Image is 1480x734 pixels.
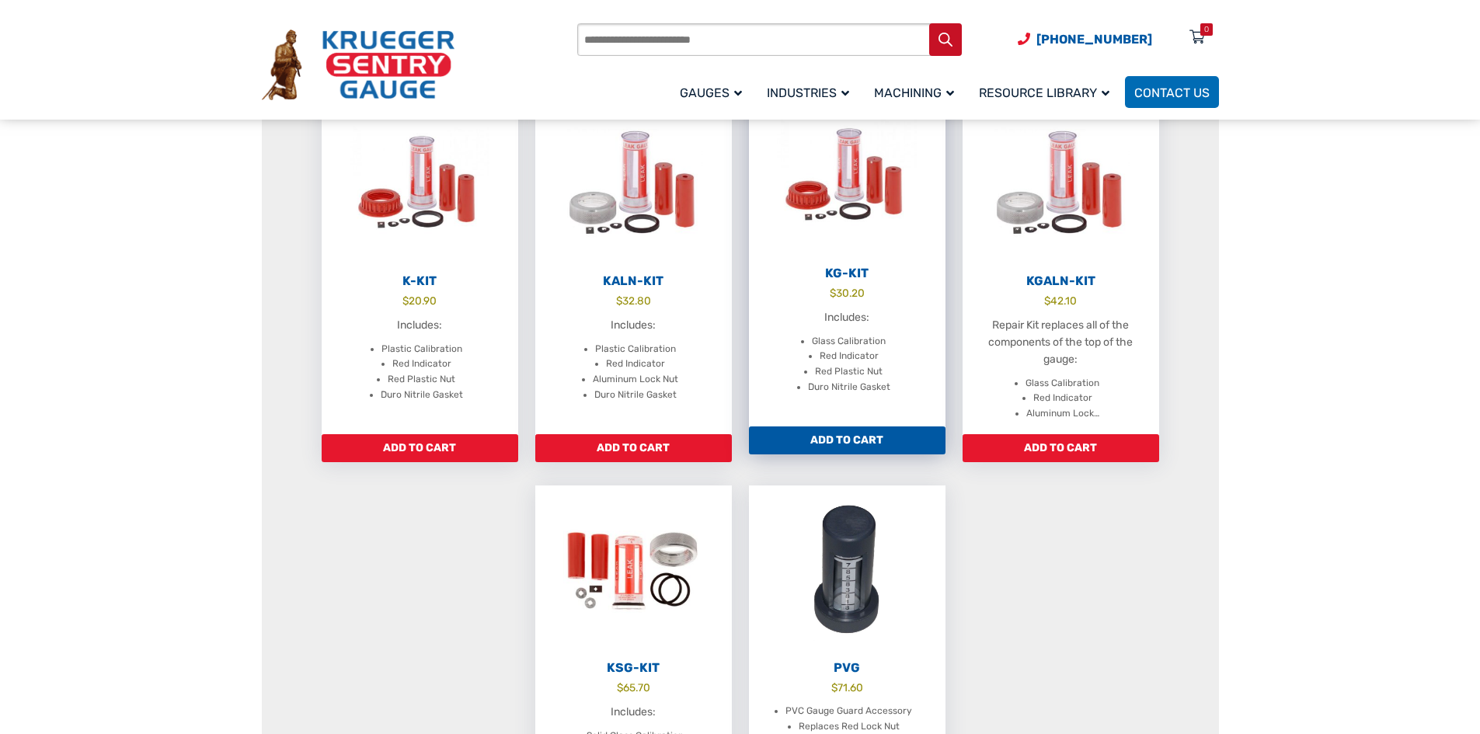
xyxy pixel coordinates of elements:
[874,85,954,100] span: Machining
[535,485,732,656] img: KSG-Kit
[978,317,1144,368] p: Repair Kit replaces all of the components of the top of the gauge:
[1033,391,1092,406] li: Red Indicator
[594,388,677,403] li: Duro Nitrile Gasket
[617,681,623,694] span: $
[535,434,732,462] a: Add to cart: “KALN-Kit”
[1026,376,1099,391] li: Glass Calibration
[551,317,716,334] p: Includes:
[815,364,883,380] li: Red Plastic Nut
[322,273,518,289] h2: K-Kit
[551,704,716,721] p: Includes:
[1026,406,1099,422] li: Aluminum Lock…
[593,372,678,388] li: Aluminum Lock Nut
[1018,30,1152,49] a: Phone Number (920) 434-8860
[963,99,1159,270] img: KGALN-Kit
[1204,23,1209,36] div: 0
[1134,85,1210,100] span: Contact Us
[764,309,930,326] p: Includes:
[337,317,503,334] p: Includes:
[749,91,945,262] img: KG-Kit
[535,99,732,270] img: KALN-Kit
[322,99,518,270] img: K-Kit
[979,85,1109,100] span: Resource Library
[749,91,945,426] a: KG-Kit $30.20 Includes: Glass Calibration Red Indicator Red Plastic Nut Duro Nitrile Gasket
[820,349,879,364] li: Red Indicator
[595,342,676,357] li: Plastic Calibration
[749,426,945,454] a: Add to cart: “KG-Kit”
[812,334,886,350] li: Glass Calibration
[616,294,622,307] span: $
[830,287,836,299] span: $
[749,660,945,676] h2: PVG
[402,294,437,307] bdi: 20.90
[388,372,455,388] li: Red Plastic Nut
[808,380,890,395] li: Duro Nitrile Gasket
[865,74,970,110] a: Machining
[785,704,912,719] li: PVC Gauge Guard Accessory
[830,287,865,299] bdi: 30.20
[381,342,462,357] li: Plastic Calibration
[617,681,650,694] bdi: 65.70
[535,273,732,289] h2: KALN-Kit
[749,266,945,281] h2: KG-Kit
[381,388,463,403] li: Duro Nitrile Gasket
[970,74,1125,110] a: Resource Library
[535,660,732,676] h2: KSG-Kit
[392,357,451,372] li: Red Indicator
[757,74,865,110] a: Industries
[749,485,945,656] img: PVG
[963,434,1159,462] a: Add to cart: “KGALN-Kit”
[1125,76,1219,108] a: Contact Us
[616,294,651,307] bdi: 32.80
[1036,32,1152,47] span: [PHONE_NUMBER]
[1044,294,1050,307] span: $
[831,681,863,694] bdi: 71.60
[680,85,742,100] span: Gauges
[670,74,757,110] a: Gauges
[402,294,409,307] span: $
[322,99,518,434] a: K-Kit $20.90 Includes: Plastic Calibration Red Indicator Red Plastic Nut Duro Nitrile Gasket
[831,681,838,694] span: $
[262,30,454,101] img: Krueger Sentry Gauge
[606,357,665,372] li: Red Indicator
[535,99,732,434] a: KALN-Kit $32.80 Includes: Plastic Calibration Red Indicator Aluminum Lock Nut Duro Nitrile Gasket
[963,273,1159,289] h2: KGALN-Kit
[767,85,849,100] span: Industries
[1044,294,1077,307] bdi: 42.10
[963,99,1159,434] a: KGALN-Kit $42.10 Repair Kit replaces all of the components of the top of the gauge: Glass Calibra...
[322,434,518,462] a: Add to cart: “K-Kit”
